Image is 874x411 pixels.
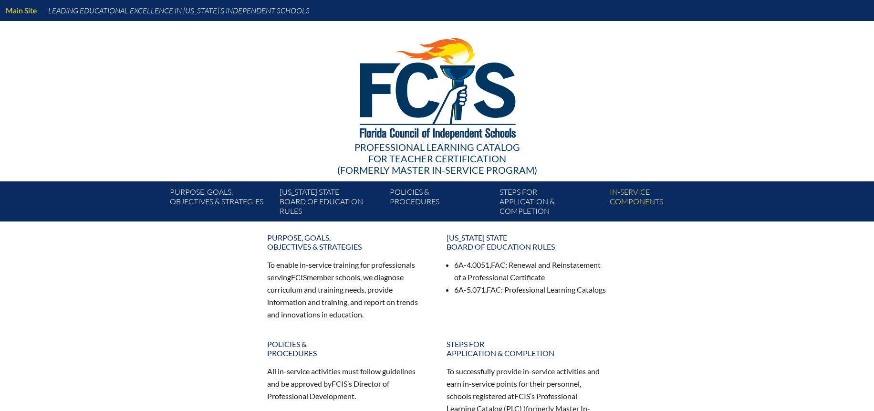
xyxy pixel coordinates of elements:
a: In-servicecomponents [606,185,716,221]
a: Purpose, goals,objectives & strategies [261,229,433,255]
a: Steps forapplication & completion [441,336,613,361]
span: FCIS [291,273,307,282]
a: Policies &Procedures [261,336,433,361]
img: FCISlogo221.eps [339,21,536,151]
span: FAC [491,260,505,269]
p: All in-service activities must follow guidelines and be approved by ’s Director of Professional D... [267,365,427,402]
p: To enable in-service training for professionals serving member schools, we diagnose curriculum an... [267,259,427,320]
a: [US_STATE] StateBoard of Education rules [441,229,613,255]
span: for Teacher Certification [368,153,506,164]
div: Professional Learning Catalog (formerly Master In-service Program) [162,141,712,176]
a: [US_STATE] StateBoard of Education rules [276,185,385,221]
li: 6A-4.0051, : Renewal and Reinstatement of a Professional Certificate [454,259,607,284]
a: Purpose, goals,objectives & strategies [166,185,276,221]
a: Main Site [2,4,41,17]
span: FCIS [332,379,347,388]
a: Policies &Procedures [386,185,496,221]
a: Steps forapplication & completion [496,185,605,221]
span: FCIS [514,391,530,400]
li: 6A-5.071, : Professional Learning Catalogs [454,284,607,296]
span: FAC [487,285,501,294]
